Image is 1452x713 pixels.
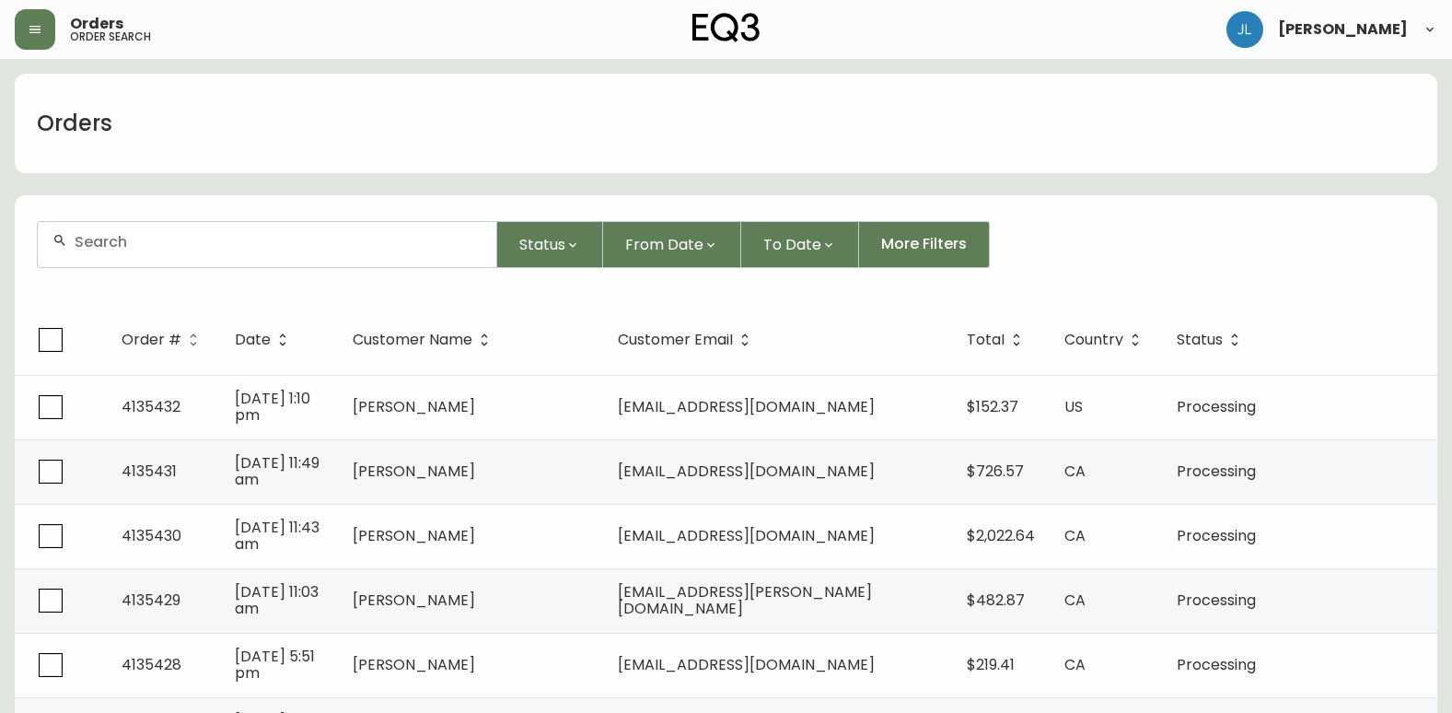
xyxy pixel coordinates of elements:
[618,396,875,417] span: [EMAIL_ADDRESS][DOMAIN_NAME]
[692,13,761,42] img: logo
[1226,11,1263,48] img: 1c9c23e2a847dab86f8017579b61559c
[235,517,319,555] span: [DATE] 11:43 am
[235,388,310,426] span: [DATE] 1:10 pm
[1177,461,1256,482] span: Processing
[1064,525,1086,546] span: CA
[122,654,181,675] span: 4135428
[967,332,1028,348] span: Total
[75,233,482,251] input: Search
[1064,654,1086,675] span: CA
[497,221,603,268] button: Status
[1177,396,1256,417] span: Processing
[967,461,1024,482] span: $726.57
[763,233,821,256] span: To Date
[122,590,180,611] span: 4135429
[1064,461,1086,482] span: CA
[122,396,180,417] span: 4135432
[122,334,181,345] span: Order #
[1177,525,1256,546] span: Processing
[519,233,565,256] span: Status
[353,525,475,546] span: [PERSON_NAME]
[1177,654,1256,675] span: Processing
[967,590,1025,611] span: $482.87
[70,17,123,31] span: Orders
[618,334,733,345] span: Customer Email
[618,654,875,675] span: [EMAIL_ADDRESS][DOMAIN_NAME]
[353,332,496,348] span: Customer Name
[235,646,315,684] span: [DATE] 5:51 pm
[967,525,1035,546] span: $2,022.64
[235,332,295,348] span: Date
[353,590,475,611] span: [PERSON_NAME]
[967,334,1005,345] span: Total
[967,654,1015,675] span: $219.41
[1177,334,1223,345] span: Status
[353,334,472,345] span: Customer Name
[618,525,875,546] span: [EMAIL_ADDRESS][DOMAIN_NAME]
[1064,590,1086,611] span: CA
[122,525,181,546] span: 4135430
[741,221,859,268] button: To Date
[1064,332,1147,348] span: Country
[881,234,967,254] span: More Filters
[625,233,703,256] span: From Date
[70,31,151,42] h5: order search
[1064,334,1123,345] span: Country
[1278,22,1408,37] span: [PERSON_NAME]
[235,581,319,619] span: [DATE] 11:03 am
[618,461,875,482] span: [EMAIL_ADDRESS][DOMAIN_NAME]
[122,332,205,348] span: Order #
[1064,396,1083,417] span: US
[235,334,271,345] span: Date
[1177,332,1247,348] span: Status
[859,221,990,268] button: More Filters
[122,461,177,482] span: 4135431
[353,396,475,417] span: [PERSON_NAME]
[1177,590,1256,611] span: Processing
[353,461,475,482] span: [PERSON_NAME]
[37,108,112,139] h1: Orders
[235,452,319,490] span: [DATE] 11:49 am
[618,332,757,348] span: Customer Email
[603,221,741,268] button: From Date
[618,581,872,619] span: [EMAIL_ADDRESS][PERSON_NAME][DOMAIN_NAME]
[353,654,475,675] span: [PERSON_NAME]
[967,396,1018,417] span: $152.37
